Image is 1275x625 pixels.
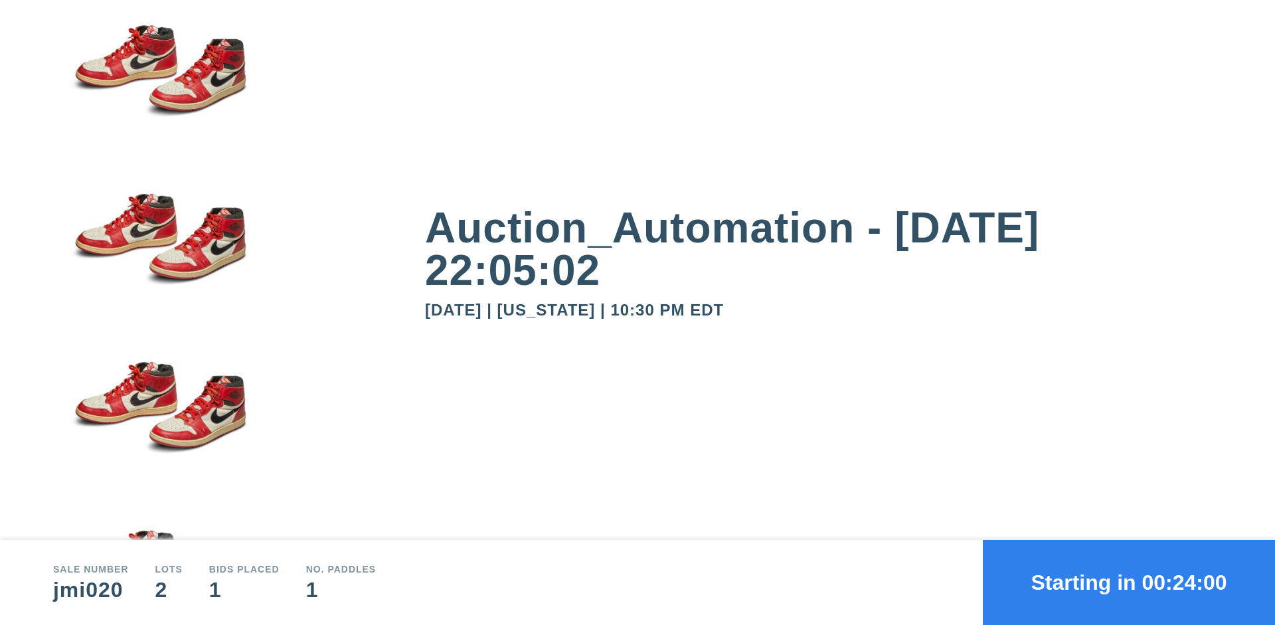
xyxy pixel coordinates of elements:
div: Bids Placed [209,565,280,574]
img: small [53,169,266,338]
div: Sale number [53,565,129,574]
div: Lots [155,565,183,574]
div: 1 [306,579,377,600]
div: No. Paddles [306,565,377,574]
button: Starting in 00:24:00 [983,540,1275,625]
div: [DATE] | [US_STATE] | 10:30 PM EDT [425,302,1222,318]
div: jmi020 [53,579,129,600]
div: 2 [155,579,183,600]
div: Auction_Automation - [DATE] 22:05:02 [425,207,1222,292]
img: small [53,1,266,169]
div: 1 [209,579,280,600]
